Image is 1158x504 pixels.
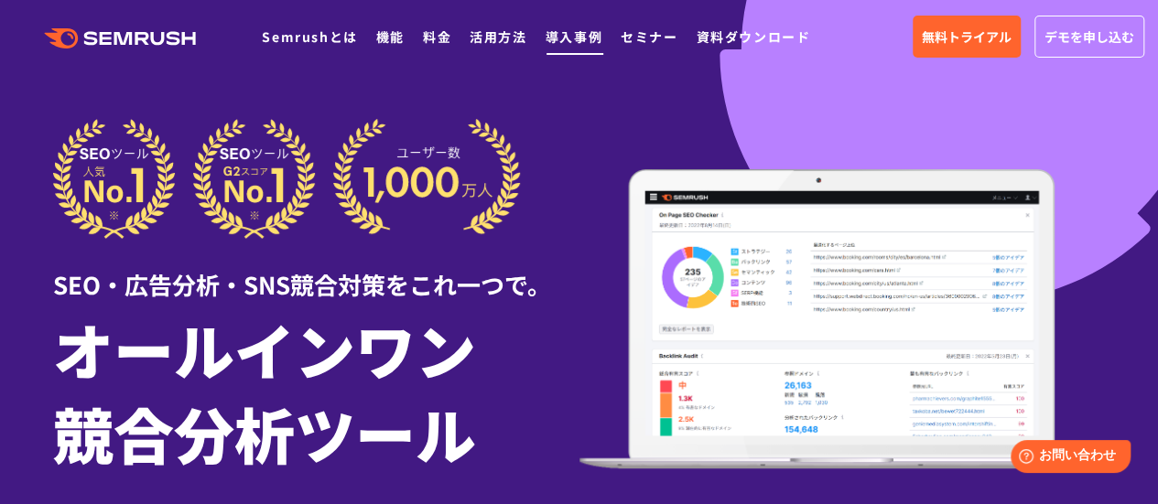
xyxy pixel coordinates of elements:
[53,306,579,475] h1: オールインワン 競合分析ツール
[470,27,526,46] a: 活用方法
[262,27,357,46] a: Semrushとは
[53,239,579,302] div: SEO・広告分析・SNS競合対策をこれ一つで。
[423,27,451,46] a: 料金
[1034,16,1144,58] a: デモを申し込む
[995,433,1138,484] iframe: Help widget launcher
[922,27,1012,47] span: 無料トライアル
[913,16,1021,58] a: 無料トライアル
[376,27,405,46] a: 機能
[546,27,602,46] a: 導入事例
[1044,27,1134,47] span: デモを申し込む
[696,27,810,46] a: 資料ダウンロード
[621,27,677,46] a: セミナー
